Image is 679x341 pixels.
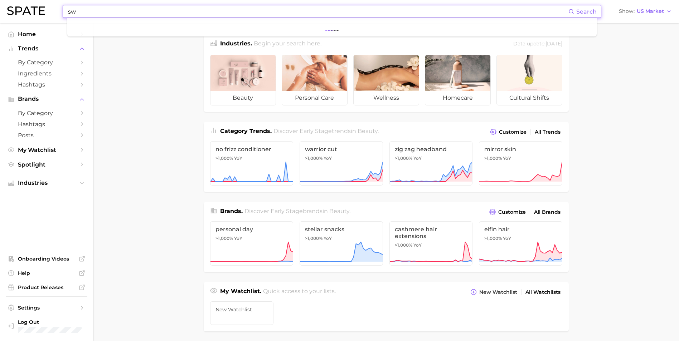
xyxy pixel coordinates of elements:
[220,287,261,297] h1: My Watchlist.
[18,121,75,128] span: Hashtags
[18,161,75,168] span: Spotlight
[6,282,87,293] a: Product Releases
[533,127,562,137] a: All Trends
[215,155,233,161] span: >1,000%
[6,108,87,119] a: by Category
[6,57,87,68] a: by Category
[18,270,75,276] span: Help
[484,155,502,161] span: >1,000%
[18,319,92,325] span: Log Out
[282,55,348,105] a: personal care
[6,253,87,264] a: Onboarding Videos
[18,132,75,139] span: Posts
[6,178,87,188] button: Industries
[488,207,527,217] button: Customize
[525,289,561,295] span: All Watchlists
[300,141,383,186] a: warrior cut>1,000% YoY
[389,141,473,186] a: zig zag headband>1,000% YoY
[18,256,75,262] span: Onboarding Videos
[6,68,87,79] a: Ingredients
[210,55,276,105] a: beauty
[220,128,272,134] span: Category Trends .
[220,39,252,49] h1: Industries.
[220,208,243,214] span: Brands .
[425,91,490,105] span: homecare
[617,7,674,16] button: ShowUS Market
[425,55,491,105] a: homecare
[496,55,562,105] a: cultural shifts
[18,81,75,88] span: Hashtags
[305,146,378,153] span: warrior cut
[503,155,511,161] span: YoY
[234,155,242,161] span: YoY
[637,9,664,13] span: US Market
[300,221,383,266] a: stellar snacks>1,000% YoY
[6,159,87,170] a: Spotlight
[479,221,562,266] a: elfin hair>1,000% YoY
[503,236,511,241] span: YoY
[469,287,519,297] button: New Watchlist
[6,302,87,313] a: Settings
[18,180,75,186] span: Industries
[6,130,87,141] a: Posts
[498,209,526,215] span: Customize
[210,141,294,186] a: no frizz conditioner>1,000% YoY
[273,128,379,134] span: Discover Early Stage trends in .
[18,147,75,153] span: My Watchlist
[619,9,635,13] span: Show
[395,226,467,239] span: cashmere hair extensions
[234,236,242,241] span: YoY
[18,110,75,117] span: by Category
[305,226,378,233] span: stellar snacks
[524,287,562,297] a: All Watchlists
[282,91,347,105] span: personal care
[484,226,557,233] span: elfin hair
[215,307,268,312] span: New Watchlist
[305,236,322,241] span: >1,000%
[484,146,557,153] span: mirror skin
[215,146,288,153] span: no frizz conditioner
[18,96,75,102] span: Brands
[210,221,294,266] a: personal day>1,000% YoY
[18,305,75,311] span: Settings
[413,155,422,161] span: YoY
[353,55,419,105] a: wellness
[6,94,87,104] button: Brands
[413,242,422,248] span: YoY
[532,207,562,217] a: All Brands
[479,141,562,186] a: mirror skin>1,000% YoY
[497,91,562,105] span: cultural shifts
[354,91,419,105] span: wellness
[6,268,87,278] a: Help
[254,39,321,49] h2: Begin your search here.
[244,208,350,214] span: Discover Early Stage brands in .
[389,221,473,266] a: cashmere hair extensions>1,000% YoY
[484,236,502,241] span: >1,000%
[395,146,467,153] span: zig zag headband
[329,208,349,214] span: beauty
[18,284,75,291] span: Product Releases
[6,119,87,130] a: Hashtags
[535,129,561,135] span: All Trends
[210,301,274,325] a: New Watchlist
[6,79,87,90] a: Hashtags
[18,59,75,66] span: by Category
[513,39,562,49] div: Data update: [DATE]
[324,236,332,241] span: YoY
[67,5,568,18] input: Search here for a brand, industry, or ingredient
[499,129,527,135] span: Customize
[305,155,322,161] span: >1,000%
[6,144,87,155] a: My Watchlist
[215,236,233,241] span: >1,000%
[18,45,75,52] span: Trends
[7,6,45,15] img: SPATE
[479,289,517,295] span: New Watchlist
[18,31,75,38] span: Home
[534,209,561,215] span: All Brands
[215,226,288,233] span: personal day
[18,70,75,77] span: Ingredients
[395,155,412,161] span: >1,000%
[358,128,378,134] span: beauty
[210,91,276,105] span: beauty
[324,155,332,161] span: YoY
